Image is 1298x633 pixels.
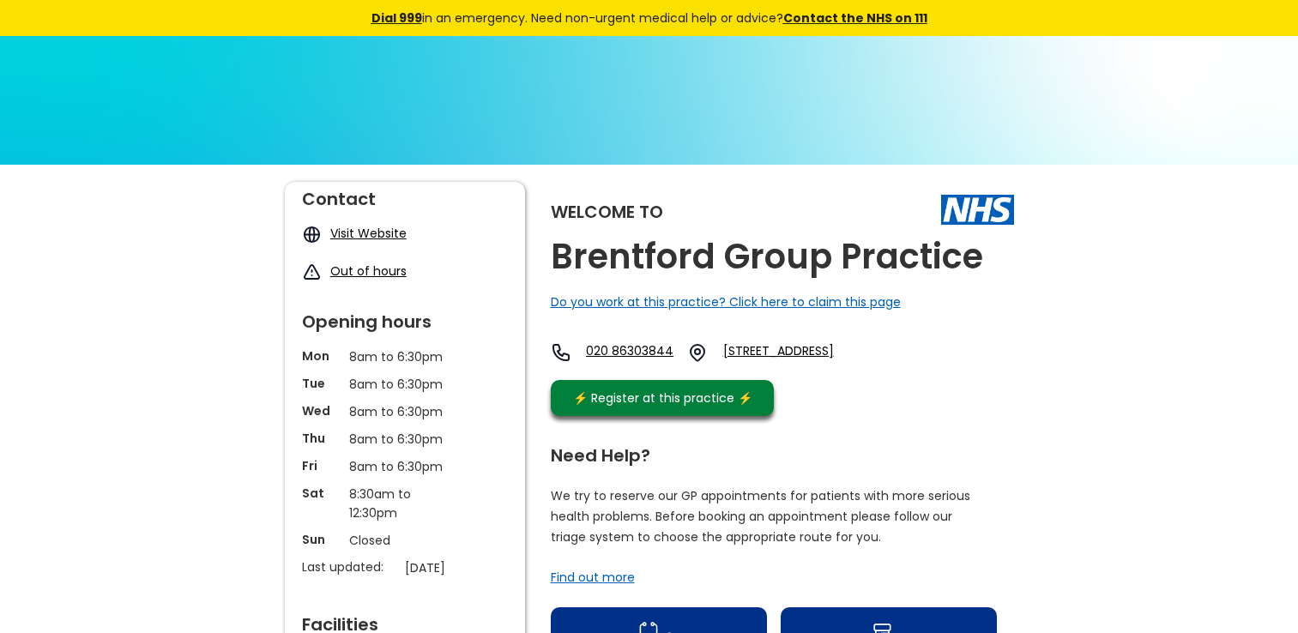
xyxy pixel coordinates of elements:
a: 020 86303844 [586,342,673,363]
img: The NHS logo [941,195,1014,224]
p: 8am to 6:30pm [349,375,461,394]
div: Opening hours [302,304,508,330]
div: Contact [302,182,508,208]
a: Contact the NHS on 111 [783,9,927,27]
a: Dial 999 [371,9,422,27]
img: exclamation icon [302,262,322,282]
a: Visit Website [330,225,407,242]
img: telephone icon [551,342,571,363]
p: Tue [302,375,341,392]
a: [STREET_ADDRESS] [723,342,898,363]
a: Find out more [551,569,635,586]
p: 8am to 6:30pm [349,347,461,366]
a: Do you work at this practice? Click here to claim this page [551,293,901,310]
p: Closed [349,531,461,550]
p: Mon [302,347,341,365]
a: ⚡️ Register at this practice ⚡️ [551,380,774,416]
p: Thu [302,430,341,447]
p: [DATE] [405,558,516,577]
p: Sun [302,531,341,548]
h2: Brentford Group Practice [551,238,983,276]
div: ⚡️ Register at this practice ⚡️ [564,389,762,407]
p: 8:30am to 12:30pm [349,485,461,522]
div: in an emergency. Need non-urgent medical help or advice? [255,9,1044,27]
img: practice location icon [687,342,708,363]
p: Fri [302,457,341,474]
div: Welcome to [551,203,663,220]
a: Out of hours [330,262,407,280]
p: 8am to 6:30pm [349,430,461,449]
img: globe icon [302,225,322,244]
p: Sat [302,485,341,502]
p: 8am to 6:30pm [349,402,461,421]
p: We try to reserve our GP appointments for patients with more serious health problems. Before book... [551,485,971,547]
p: Wed [302,402,341,419]
p: 8am to 6:30pm [349,457,461,476]
p: Last updated: [302,558,396,576]
div: Facilities [302,607,508,633]
div: Need Help? [551,438,997,464]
